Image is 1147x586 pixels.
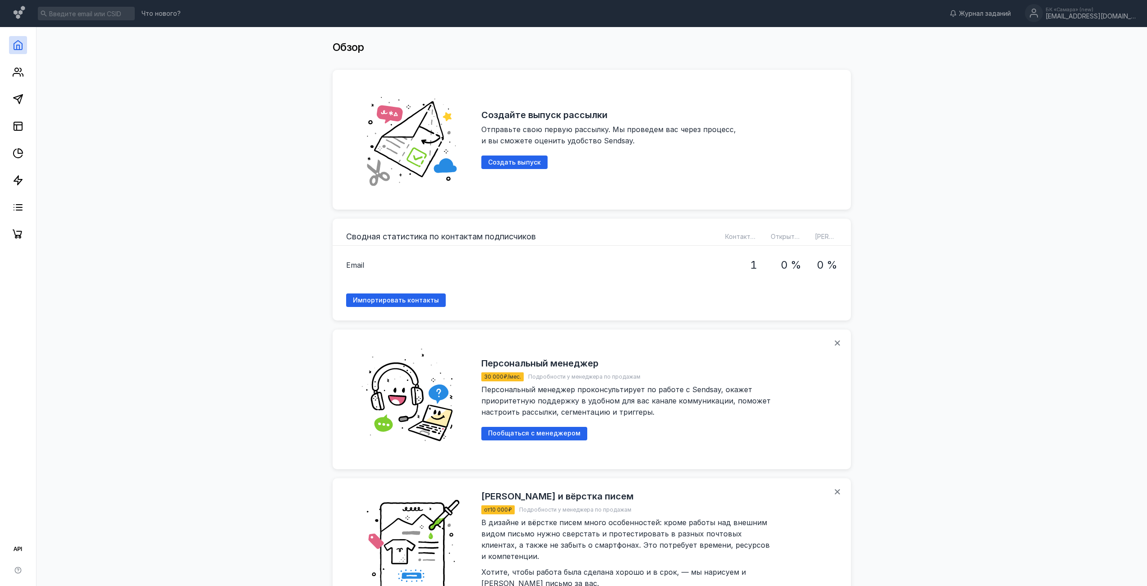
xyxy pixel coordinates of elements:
span: Подробности у менеджера по продажам [528,373,640,380]
span: Подробности у менеджера по продажам [519,506,631,513]
span: Создать выпуск [488,159,541,166]
span: Что нового? [142,10,181,17]
span: Персональный менеджер проконсультирует по работе c Sendsay, окажет приоритетную поддержку в удобн... [481,385,773,417]
span: Email [346,260,364,270]
input: Введите email или CSID [38,7,135,20]
h3: Сводная статистика по контактам подписчиков [346,232,536,241]
span: Журнал заданий [959,9,1011,18]
h1: 0 % [781,259,801,271]
a: Журнал заданий [945,9,1015,18]
span: Импортировать контакты [353,297,439,304]
h2: [PERSON_NAME] и вёрстка писем [481,491,634,502]
span: 30 000 ₽/мес. [484,373,521,380]
button: Пообщаться с менеджером [481,427,587,440]
h1: 0 % [817,259,837,271]
span: Открытий [771,233,802,240]
img: abd19fe006828e56528c6cd305e49c57.png [355,83,468,196]
div: [EMAIL_ADDRESS][DOMAIN_NAME] [1046,13,1136,20]
span: Обзор [333,41,364,54]
img: ab5e35b0dfeb9adb93b00a895b99bff1.png [355,343,468,456]
button: Создать выпуск [481,156,548,169]
span: [PERSON_NAME] [815,233,866,240]
a: Что нового? [137,10,185,17]
h2: Персональный менеджер [481,358,599,369]
h2: Создайте выпуск рассылки [481,110,608,120]
span: от 10 000 ₽ [484,506,512,513]
h1: 1 [750,259,757,271]
div: БК «Самара» (new) [1046,7,1136,12]
span: Контактов [725,233,758,240]
span: Отправьте свою первую рассылку. Мы проведем вас через процесс, и вы сможете оценить удобство Send... [481,125,738,145]
span: Пообщаться с менеджером [488,430,580,437]
a: Импортировать контакты [346,293,446,307]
